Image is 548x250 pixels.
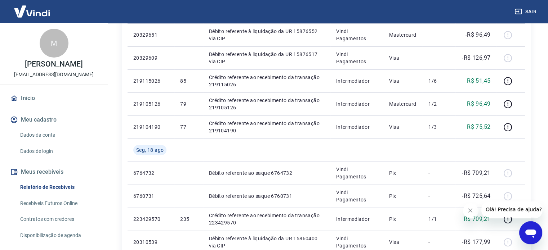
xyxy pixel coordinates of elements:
[17,180,99,195] a: Relatório de Recebíveis
[428,215,450,223] p: 1/1
[389,31,417,38] p: Mastercard
[428,192,450,200] p: -
[389,238,417,246] p: Visa
[9,164,99,180] button: Meus recebíveis
[133,31,169,38] p: 20329651
[180,215,197,223] p: 235
[336,51,378,65] p: Vindi Pagamentos
[465,31,491,39] p: -R$ 96,49
[462,169,490,177] p: -R$ 709,21
[428,31,450,38] p: -
[209,169,325,177] p: Débito referente ao saque 6764732
[209,235,325,249] p: Débito referente à liquidação da UR 15860400 via CIP
[336,123,378,131] p: Intermediador
[17,128,99,142] a: Dados da conta
[464,215,491,223] p: R$ 709,21
[336,235,378,249] p: Vindi Pagamentos
[9,90,99,106] a: Início
[209,97,325,111] p: Crédito referente ao recebimento da transação 219105126
[467,77,490,85] p: R$ 51,45
[133,238,169,246] p: 20310539
[389,192,417,200] p: Pix
[209,28,325,42] p: Débito referente à liquidação da UR 15876552 via CIP
[17,228,99,243] a: Disponibilização de agenda
[428,100,450,108] p: 1/2
[428,169,450,177] p: -
[462,238,490,246] p: -R$ 177,99
[389,100,417,108] p: Mastercard
[428,123,450,131] p: 1/3
[133,100,169,108] p: 219105126
[336,28,378,42] p: Vindi Pagamentos
[209,212,325,226] p: Crédito referente ao recebimento da transação 223429570
[428,54,450,62] p: -
[133,192,169,200] p: 6760731
[467,123,490,131] p: R$ 75,52
[133,123,169,131] p: 219104190
[428,77,450,85] p: 1/6
[209,74,325,88] p: Crédito referente ao recebimento da transação 219115026
[462,192,490,200] p: -R$ 725,64
[462,54,490,62] p: -R$ 126,97
[9,112,99,128] button: Meu cadastro
[336,189,378,203] p: Vindi Pagamentos
[209,51,325,65] p: Débito referente à liquidação da UR 15876517 via CIP
[180,77,197,85] p: 85
[481,201,542,218] iframe: Mensagem da empresa
[9,0,55,22] img: Vindi
[467,100,490,108] p: R$ 96,49
[40,29,68,58] div: M
[389,54,417,62] p: Visa
[519,221,542,244] iframe: Botão para abrir a janela de mensagens
[180,100,197,108] p: 79
[136,146,164,154] span: Seg, 18 ago
[336,166,378,180] p: Vindi Pagamentos
[17,196,99,211] a: Recebíveis Futuros Online
[389,123,417,131] p: Visa
[17,212,99,227] a: Contratos com credores
[463,203,478,219] iframe: Fechar mensagem
[336,77,378,85] p: Intermediador
[17,144,99,159] a: Dados de login
[133,169,169,177] p: 6764732
[389,169,417,177] p: Pix
[180,123,197,131] p: 77
[133,215,169,223] p: 223429570
[209,120,325,134] p: Crédito referente ao recebimento da transação 219104190
[209,192,325,200] p: Débito referente ao saque 6760731
[389,77,417,85] p: Visa
[133,77,169,85] p: 219115026
[25,60,83,68] p: [PERSON_NAME]
[336,100,378,108] p: Intermediador
[14,71,94,78] p: [EMAIL_ADDRESS][DOMAIN_NAME]
[389,215,417,223] p: Pix
[513,5,539,18] button: Sair
[133,54,169,62] p: 20329609
[428,238,450,246] p: -
[336,215,378,223] p: Intermediador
